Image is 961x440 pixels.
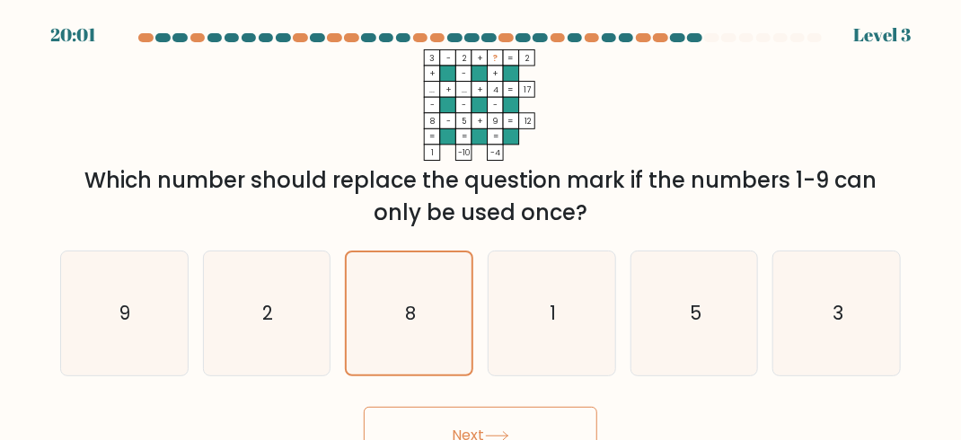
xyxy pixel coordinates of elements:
[463,53,468,64] tspan: 2
[494,84,499,95] tspan: 4
[492,148,502,159] tspan: -4
[446,84,453,95] tspan: +
[494,116,500,127] tspan: 9
[459,148,471,159] tspan: -10
[478,84,484,95] tspan: +
[463,116,467,127] tspan: 5
[432,148,435,159] tspan: 1
[431,116,436,127] tspan: 8
[509,84,515,95] tspan: =
[431,100,436,110] tspan: -
[463,100,467,110] tspan: -
[447,53,452,64] tspan: -
[463,68,467,79] tspan: -
[463,132,468,143] tspan: =
[690,300,701,326] text: 5
[853,22,911,48] div: Level 3
[447,116,452,127] tspan: -
[495,100,499,110] tspan: -
[478,53,484,64] tspan: +
[525,116,533,127] tspan: 12
[550,300,556,326] text: 1
[509,116,515,127] tspan: =
[494,68,500,79] tspan: +
[833,300,843,326] text: 3
[494,132,499,143] tspan: =
[527,53,532,64] tspan: 2
[495,53,499,64] tspan: ?
[431,53,436,64] tspan: 3
[431,84,436,95] tspan: ...
[463,84,468,95] tspan: ...
[262,300,273,326] text: 2
[430,68,436,79] tspan: +
[405,301,416,326] text: 8
[478,116,484,127] tspan: +
[50,22,96,48] div: 20:01
[431,132,436,143] tspan: =
[525,84,533,95] tspan: 17
[71,164,890,229] div: Which number should replace the question mark if the numbers 1-9 can only be used once?
[509,53,515,64] tspan: =
[120,300,131,326] text: 9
